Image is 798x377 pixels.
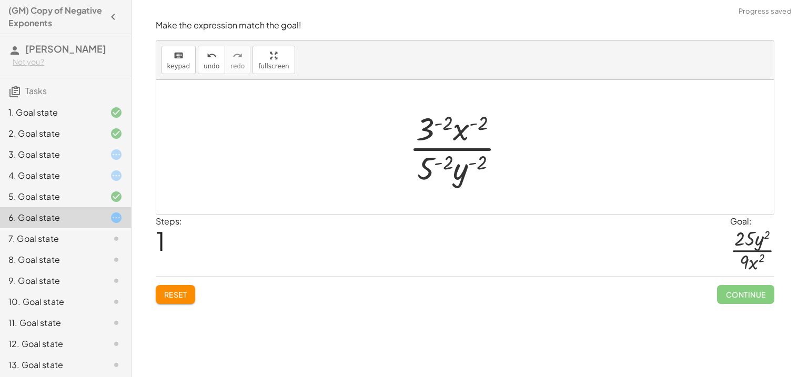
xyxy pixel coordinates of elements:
[110,232,123,245] i: Task not started.
[8,338,93,350] div: 12. Goal state
[110,253,123,266] i: Task not started.
[207,49,217,62] i: undo
[110,148,123,161] i: Task started.
[110,211,123,224] i: Task started.
[156,216,182,227] label: Steps:
[156,285,196,304] button: Reset
[198,46,225,74] button: undoundo
[8,317,93,329] div: 11. Goal state
[8,253,93,266] div: 8. Goal state
[25,43,106,55] span: [PERSON_NAME]
[739,6,792,17] span: Progress saved
[156,225,165,257] span: 1
[8,359,93,371] div: 13. Goal state
[110,169,123,182] i: Task started.
[110,106,123,119] i: Task finished and correct.
[161,46,196,74] button: keyboardkeypad
[110,338,123,350] i: Task not started.
[25,85,47,96] span: Tasks
[167,63,190,70] span: keypad
[8,169,93,182] div: 4. Goal state
[8,274,93,287] div: 9. Goal state
[258,63,289,70] span: fullscreen
[110,127,123,140] i: Task finished and correct.
[110,359,123,371] i: Task not started.
[110,274,123,287] i: Task not started.
[233,49,243,62] i: redo
[225,46,250,74] button: redoredo
[8,4,104,29] h4: (GM) Copy of Negative Exponents
[8,106,93,119] div: 1. Goal state
[252,46,295,74] button: fullscreen
[730,215,774,228] div: Goal:
[230,63,245,70] span: redo
[8,296,93,308] div: 10. Goal state
[13,57,123,67] div: Not you?
[110,190,123,203] i: Task finished and correct.
[174,49,184,62] i: keyboard
[156,19,774,32] p: Make the expression match the goal!
[8,190,93,203] div: 5. Goal state
[110,296,123,308] i: Task not started.
[8,127,93,140] div: 2. Goal state
[8,211,93,224] div: 6. Goal state
[204,63,219,70] span: undo
[164,290,187,299] span: Reset
[110,317,123,329] i: Task not started.
[8,232,93,245] div: 7. Goal state
[8,148,93,161] div: 3. Goal state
